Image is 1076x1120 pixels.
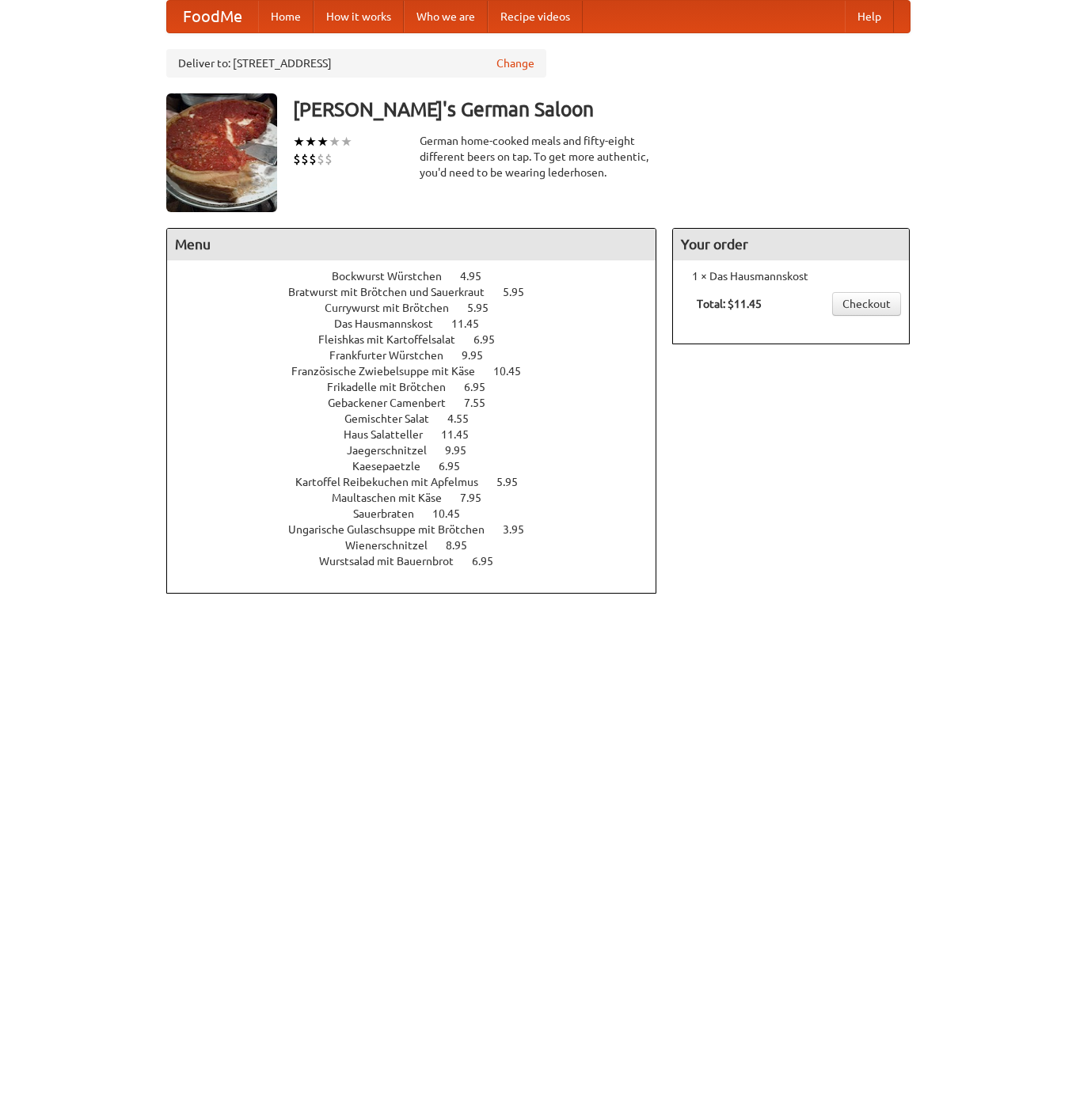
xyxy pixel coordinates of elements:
div: German home-cooked meals and fifty-eight different beers on tap. To get more authentic, you'd nee... [420,133,657,180]
li: ★ [317,133,329,150]
li: 1 × Das Hausmannskost [681,268,901,284]
a: Bockwurst Würstchen 4.95 [332,270,511,283]
span: 7.55 [464,397,501,409]
a: Who we are [404,1,488,32]
a: Frankfurter Würstchen 9.95 [329,349,512,362]
span: 6.95 [472,555,509,568]
span: 8.95 [446,539,483,552]
span: Fleishkas mit Kartoffelsalat [318,333,471,346]
a: FoodMe [167,1,258,32]
span: Bratwurst mit Brötchen und Sauerkraut [288,286,500,298]
span: Bockwurst Würstchen [332,270,458,283]
a: Checkout [832,292,901,316]
b: Total: $11.45 [697,298,762,310]
a: Sauerbraten 10.45 [353,507,489,520]
span: Sauerbraten [353,507,430,520]
span: 10.45 [432,507,476,520]
span: 6.95 [473,333,511,346]
span: Currywurst mit Brötchen [325,302,465,314]
img: angular.jpg [166,93,277,212]
a: Kartoffel Reibekuchen mit Apfelmus 5.95 [295,476,547,488]
span: 11.45 [451,317,495,330]
span: Frankfurter Würstchen [329,349,459,362]
a: Jaegerschnitzel 9.95 [347,444,496,457]
span: 6.95 [464,381,501,393]
a: Home [258,1,314,32]
span: Kartoffel Reibekuchen mit Apfelmus [295,476,494,488]
h4: Your order [673,229,909,260]
a: Französische Zwiebelsuppe mit Käse 10.45 [291,365,550,378]
a: Frikadelle mit Brötchen 6.95 [327,381,515,393]
a: Maultaschen mit Käse 7.95 [332,492,511,504]
span: Ungarische Gulaschsuppe mit Brötchen [288,523,500,536]
span: Französische Zwiebelsuppe mit Käse [291,365,491,378]
span: Kaesepaetzle [352,460,436,473]
span: 10.45 [493,365,537,378]
a: Change [496,55,534,71]
a: Das Hausmannskost 11.45 [334,317,508,330]
a: Bratwurst mit Brötchen und Sauerkraut 5.95 [288,286,553,298]
a: Gemischter Salat 4.55 [344,412,498,425]
li: ★ [340,133,352,150]
a: Currywurst mit Brötchen 5.95 [325,302,518,314]
span: Jaegerschnitzel [347,444,443,457]
span: 11.45 [441,428,485,441]
li: $ [317,150,325,168]
span: Gemischter Salat [344,412,445,425]
span: 4.95 [460,270,497,283]
span: Haus Salatteller [344,428,439,441]
span: Gebackener Camenbert [328,397,462,409]
a: Help [845,1,894,32]
span: 7.95 [460,492,497,504]
li: $ [293,150,301,168]
span: Frikadelle mit Brötchen [327,381,462,393]
a: Haus Salatteller 11.45 [344,428,498,441]
span: 5.95 [467,302,504,314]
a: How it works [314,1,404,32]
li: $ [301,150,309,168]
li: ★ [293,133,305,150]
span: 5.95 [503,286,540,298]
div: Deliver to: [STREET_ADDRESS] [166,49,546,78]
span: Maultaschen mit Käse [332,492,458,504]
a: Wienerschnitzel 8.95 [345,539,496,552]
a: Fleishkas mit Kartoffelsalat 6.95 [318,333,524,346]
a: Wurstsalad mit Bauernbrot 6.95 [319,555,523,568]
h4: Menu [167,229,656,260]
span: Wienerschnitzel [345,539,443,552]
span: Das Hausmannskost [334,317,449,330]
span: 9.95 [462,349,499,362]
li: $ [309,150,317,168]
li: ★ [329,133,340,150]
h3: [PERSON_NAME]'s German Saloon [293,93,911,125]
span: 4.55 [447,412,485,425]
a: Gebackener Camenbert 7.55 [328,397,515,409]
span: 9.95 [445,444,482,457]
span: 3.95 [503,523,540,536]
span: Wurstsalad mit Bauernbrot [319,555,470,568]
a: Ungarische Gulaschsuppe mit Brötchen 3.95 [288,523,553,536]
a: Kaesepaetzle 6.95 [352,460,489,473]
span: 6.95 [439,460,476,473]
a: Recipe videos [488,1,583,32]
li: $ [325,150,333,168]
span: 5.95 [496,476,534,488]
li: ★ [305,133,317,150]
